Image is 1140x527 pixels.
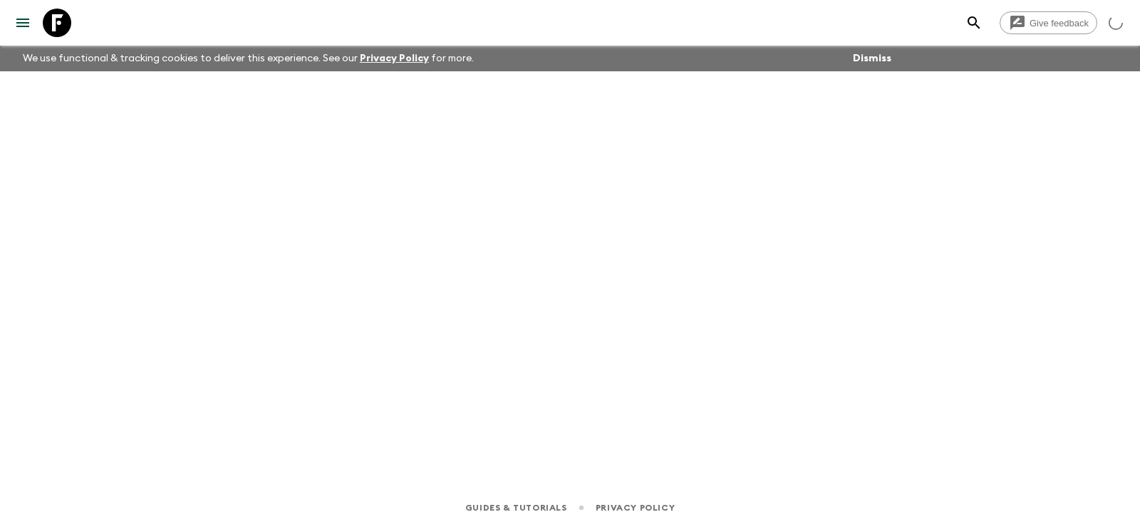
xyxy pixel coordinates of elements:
[360,53,429,63] a: Privacy Policy
[1000,11,1097,34] a: Give feedback
[1022,18,1097,29] span: Give feedback
[465,500,567,516] a: Guides & Tutorials
[849,48,895,68] button: Dismiss
[17,46,480,71] p: We use functional & tracking cookies to deliver this experience. See our for more.
[9,9,37,37] button: menu
[960,9,988,37] button: search adventures
[596,500,675,516] a: Privacy Policy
